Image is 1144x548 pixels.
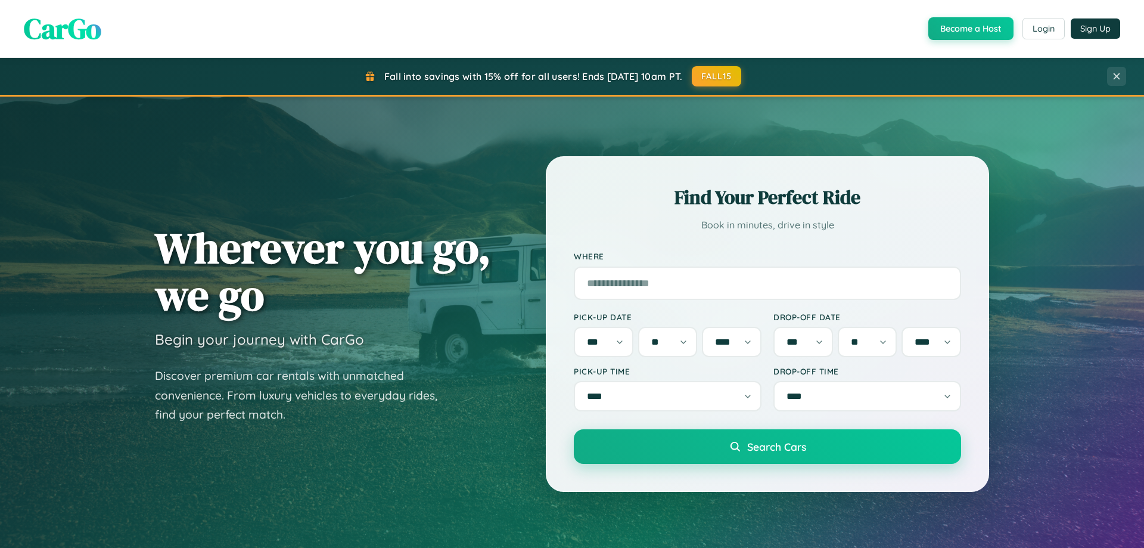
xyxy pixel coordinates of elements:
h3: Begin your journey with CarGo [155,330,364,348]
button: FALL15 [692,66,742,86]
h1: Wherever you go, we go [155,224,491,318]
label: Drop-off Time [773,366,961,376]
button: Login [1022,18,1065,39]
label: Pick-up Time [574,366,761,376]
p: Book in minutes, drive in style [574,216,961,234]
label: Pick-up Date [574,312,761,322]
h2: Find Your Perfect Ride [574,184,961,210]
span: Fall into savings with 15% off for all users! Ends [DATE] 10am PT. [384,70,683,82]
label: Where [574,252,961,262]
button: Search Cars [574,429,961,464]
span: Search Cars [747,440,806,453]
p: Discover premium car rentals with unmatched convenience. From luxury vehicles to everyday rides, ... [155,366,453,425]
button: Become a Host [928,17,1014,40]
label: Drop-off Date [773,312,961,322]
button: Sign Up [1071,18,1120,39]
span: CarGo [24,9,101,48]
